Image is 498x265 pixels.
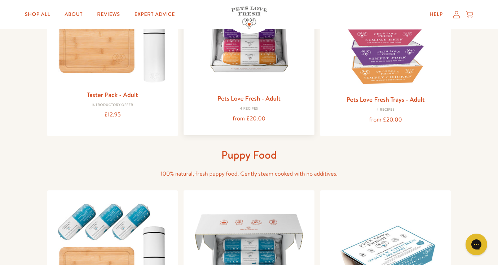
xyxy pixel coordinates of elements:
a: Shop All [19,7,56,22]
div: 4 Recipes [189,107,309,111]
a: Reviews [91,7,125,22]
iframe: Gorgias live chat messenger [462,231,491,258]
a: Expert Advice [129,7,181,22]
img: Pets Love Fresh [231,6,267,28]
span: 100% natural, fresh puppy food. Gently steam cooked with no additives. [160,170,338,178]
div: Introductory Offer [53,103,172,107]
div: from £20.00 [189,114,309,124]
div: 4 Recipes [326,108,445,112]
a: Pets Love Fresh Trays - Adult [347,95,425,104]
a: Taster Pack - Adult [87,90,138,99]
a: Pets Love Fresh - Adult [217,94,281,103]
div: from £20.00 [326,115,445,125]
h1: Puppy Food [134,148,365,162]
a: Help [424,7,449,22]
div: £12.95 [53,110,172,120]
a: About [59,7,88,22]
